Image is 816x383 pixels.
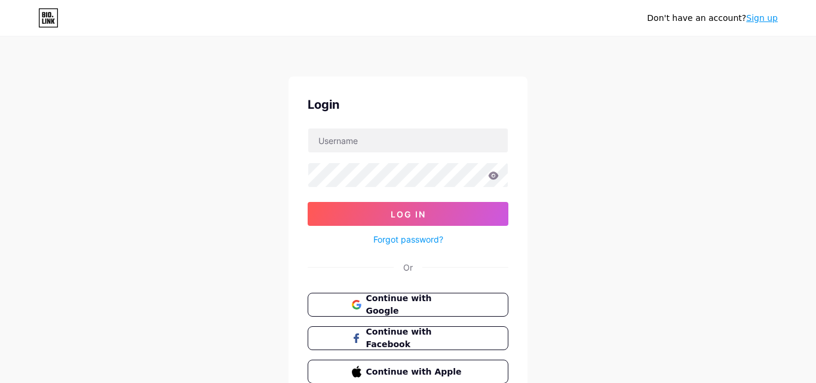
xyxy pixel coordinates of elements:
[373,233,443,246] a: Forgot password?
[746,13,778,23] a: Sign up
[308,293,508,317] button: Continue with Google
[391,209,426,219] span: Log In
[308,96,508,114] div: Login
[403,261,413,274] div: Or
[308,326,508,350] button: Continue with Facebook
[308,128,508,152] input: Username
[647,12,778,24] div: Don't have an account?
[366,366,465,378] span: Continue with Apple
[366,292,465,317] span: Continue with Google
[308,202,508,226] button: Log In
[366,326,465,351] span: Continue with Facebook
